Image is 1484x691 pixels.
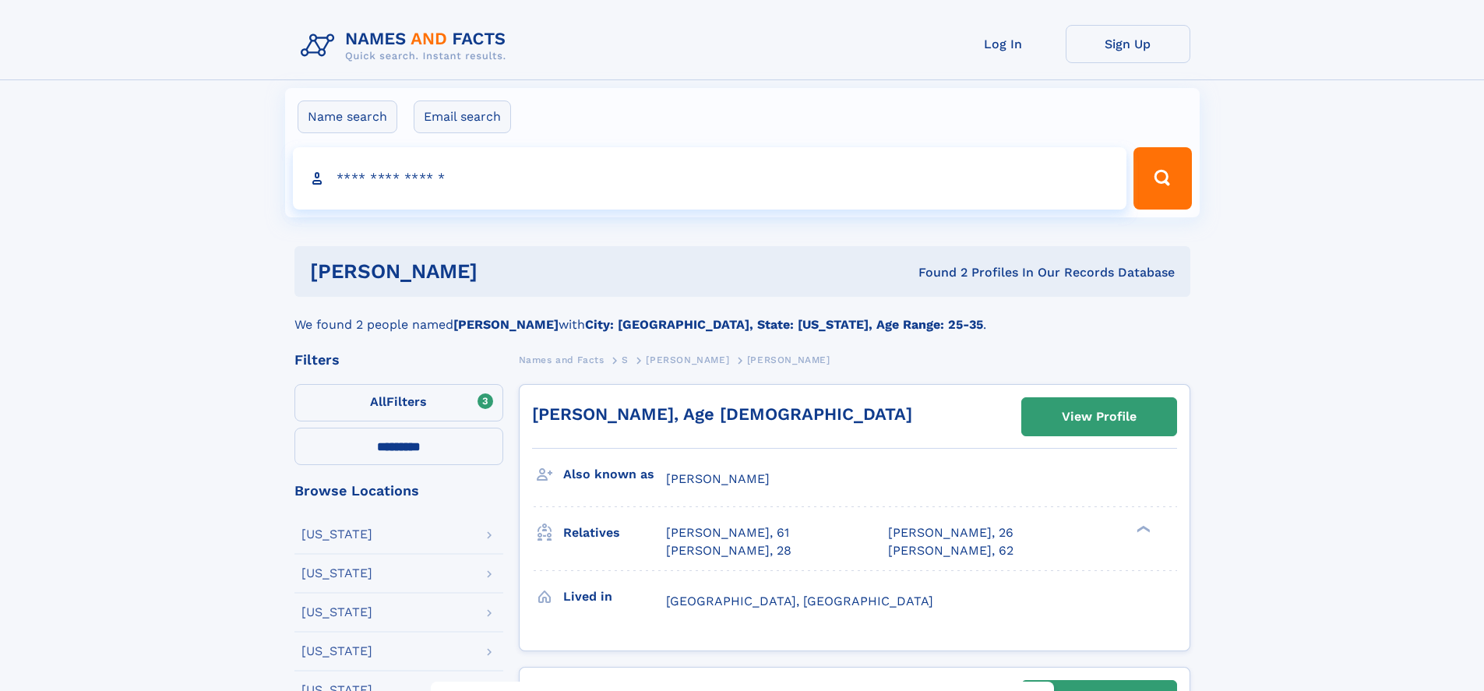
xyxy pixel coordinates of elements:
[370,394,386,409] span: All
[294,484,503,498] div: Browse Locations
[298,100,397,133] label: Name search
[622,354,629,365] span: S
[414,100,511,133] label: Email search
[532,404,912,424] a: [PERSON_NAME], Age [DEMOGRAPHIC_DATA]
[519,350,605,369] a: Names and Facts
[646,354,729,365] span: [PERSON_NAME]
[301,528,372,541] div: [US_STATE]
[666,471,770,486] span: [PERSON_NAME]
[563,520,666,546] h3: Relatives
[301,645,372,658] div: [US_STATE]
[563,461,666,488] h3: Also known as
[1062,399,1137,435] div: View Profile
[666,542,791,559] a: [PERSON_NAME], 28
[301,567,372,580] div: [US_STATE]
[622,350,629,369] a: S
[585,317,983,332] b: City: [GEOGRAPHIC_DATA], State: [US_STATE], Age Range: 25-35
[294,25,519,67] img: Logo Names and Facts
[453,317,559,332] b: [PERSON_NAME]
[888,524,1013,541] a: [PERSON_NAME], 26
[293,147,1127,210] input: search input
[941,25,1066,63] a: Log In
[1066,25,1190,63] a: Sign Up
[563,583,666,610] h3: Lived in
[1133,147,1191,210] button: Search Button
[888,542,1013,559] a: [PERSON_NAME], 62
[1133,524,1151,534] div: ❯
[698,264,1175,281] div: Found 2 Profiles In Our Records Database
[1022,398,1176,435] a: View Profile
[294,353,503,367] div: Filters
[294,297,1190,334] div: We found 2 people named with .
[666,594,933,608] span: [GEOGRAPHIC_DATA], [GEOGRAPHIC_DATA]
[747,354,830,365] span: [PERSON_NAME]
[310,262,698,281] h1: [PERSON_NAME]
[301,606,372,619] div: [US_STATE]
[666,524,789,541] a: [PERSON_NAME], 61
[646,350,729,369] a: [PERSON_NAME]
[294,384,503,421] label: Filters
